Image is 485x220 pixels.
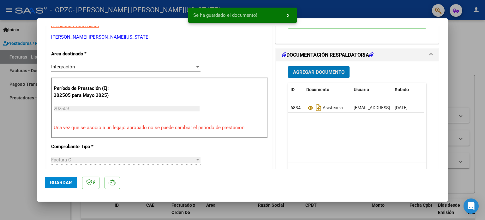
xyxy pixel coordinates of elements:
[392,83,424,97] datatable-header-cell: Subido
[290,105,301,110] span: 6834
[51,64,75,70] span: Integración
[276,49,439,61] mat-expansion-panel-header: DOCUMENTACIÓN RESPALDATORIA
[51,143,116,150] p: Comprobante Tipo *
[51,157,71,163] span: Factura C
[282,9,294,21] button: x
[51,22,99,28] span: ANALISIS PRESTADOR
[293,69,344,75] span: Agregar Documento
[306,105,343,110] span: Asistencia
[287,12,289,18] span: x
[464,198,479,214] div: Open Intercom Messenger
[276,61,439,193] div: DOCUMENTACIÓN RESPALDATORIA
[351,83,392,97] datatable-header-cell: Usuario
[45,177,77,188] button: Guardar
[51,50,116,58] p: Area destinado *
[354,87,369,92] span: Usuario
[54,124,265,131] p: Una vez que se asoció a un legajo aprobado no se puede cambiar el período de prestación.
[282,51,374,59] h1: DOCUMENTACIÓN RESPALDATORIA
[290,87,295,92] span: ID
[288,162,426,178] div: 1 total
[424,83,455,97] datatable-header-cell: Acción
[51,34,268,41] p: [PERSON_NAME] [PERSON_NAME][US_STATE]
[304,83,351,97] datatable-header-cell: Documento
[395,105,408,110] span: [DATE]
[54,85,117,99] p: Período de Prestación (Ej: 202505 para Mayo 2025)
[193,12,257,18] span: Se ha guardado el documento!
[288,83,304,97] datatable-header-cell: ID
[50,180,72,185] span: Guardar
[288,66,350,78] button: Agregar Documento
[306,87,329,92] span: Documento
[354,105,483,110] span: [EMAIL_ADDRESS][DOMAIN_NAME] - [PERSON_NAME][US_STATE]
[314,103,323,113] i: Descargar documento
[395,87,409,92] span: Subido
